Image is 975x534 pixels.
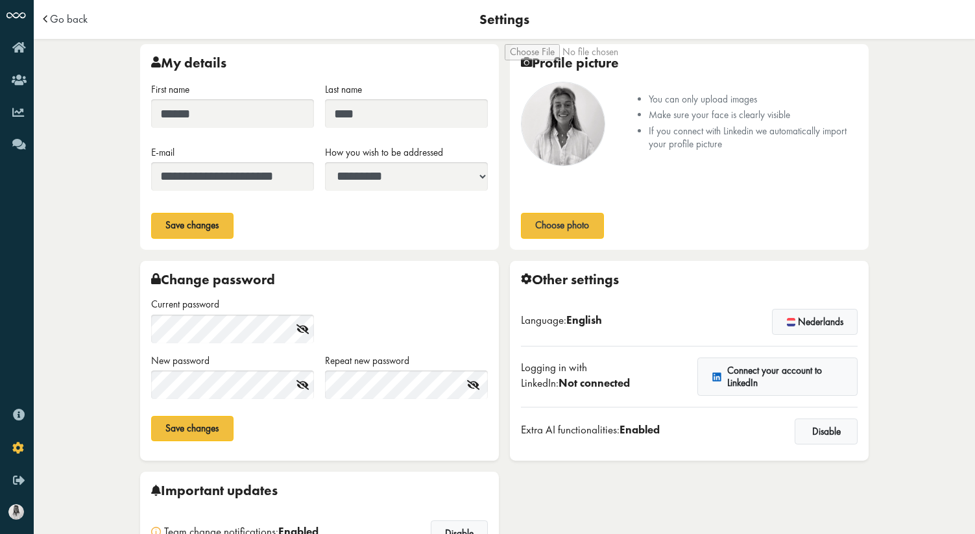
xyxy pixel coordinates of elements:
button: Nederlands [772,309,858,335]
label: Last name [325,83,362,97]
a: Go back [50,14,88,25]
span: English [566,313,602,327]
label: First name [151,83,189,97]
span: Not connected [559,376,630,390]
div: Change password [151,272,488,287]
span: Enabled [620,422,660,437]
div: Important updates [151,483,488,498]
button: Disable [795,419,858,444]
label: E-mail [151,146,175,160]
div: My details [151,55,488,71]
label: Current password [151,298,314,311]
div: Logging in with LinkedIn: [521,360,686,391]
label: Repeat new password [325,354,488,368]
div: Language: [521,313,602,328]
div: Other settings [521,272,858,287]
img: flag-nl.svg [787,318,795,326]
button: Save changes [151,213,234,239]
a: Connect your account to LinkedIn [697,358,858,396]
label: New password [151,354,314,368]
img: linkedin.svg [712,372,722,382]
label: How you wish to be addressed [325,146,443,160]
div: Extra AI functionalities: [521,422,660,438]
button: Save changes [151,416,234,442]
